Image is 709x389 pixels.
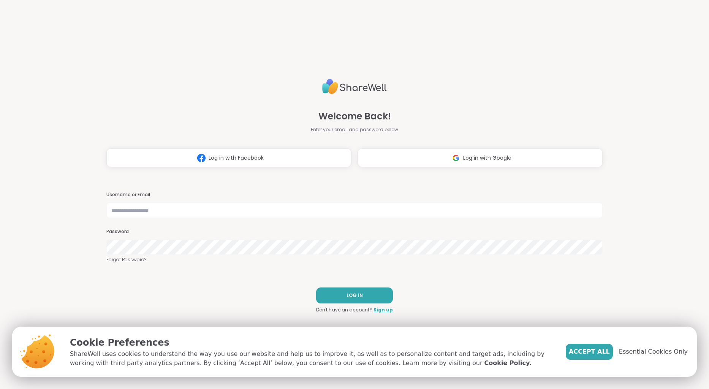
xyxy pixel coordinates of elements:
a: Forgot Password? [106,256,603,263]
button: Log in with Google [358,148,603,167]
span: Enter your email and password below [311,126,398,133]
span: Log in with Google [463,154,511,162]
p: ShareWell uses cookies to understand the way you use our website and help us to improve it, as we... [70,349,554,368]
span: LOG IN [347,292,363,299]
h3: Password [106,229,603,235]
img: ShareWell Logomark [194,151,209,165]
a: Cookie Policy. [484,359,532,368]
span: Accept All [569,347,610,356]
button: LOG IN [316,287,393,303]
span: Essential Cookies Only [619,347,688,356]
img: ShareWell Logo [322,76,387,97]
span: Log in with Facebook [209,154,264,162]
button: Accept All [566,344,613,360]
span: Welcome Back! [318,110,391,123]
img: ShareWell Logomark [449,151,463,165]
p: Cookie Preferences [70,336,554,349]
a: Sign up [373,306,393,313]
span: Don't have an account? [316,306,372,313]
h3: Username or Email [106,192,603,198]
button: Log in with Facebook [106,148,351,167]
